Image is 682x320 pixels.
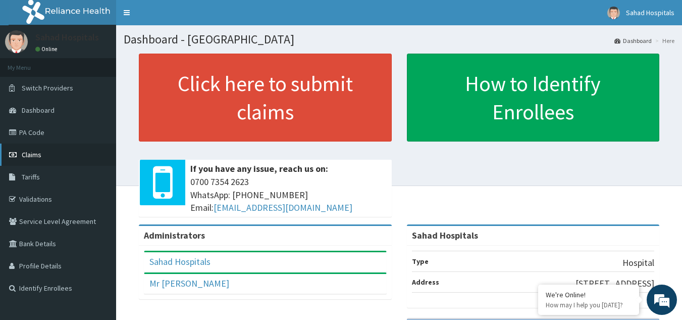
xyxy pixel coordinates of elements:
[412,230,478,241] strong: Sahad Hospitals
[614,36,652,45] a: Dashboard
[607,7,620,19] img: User Image
[190,163,328,174] b: If you have any issue, reach us on:
[35,45,60,53] a: Online
[546,290,632,299] div: We're Online!
[5,30,28,53] img: User Image
[22,150,41,159] span: Claims
[575,277,654,290] p: [STREET_ADDRESS]
[214,202,352,213] a: [EMAIL_ADDRESS][DOMAIN_NAME]
[139,54,392,142] a: Click here to submit claims
[149,278,229,289] a: Mr [PERSON_NAME]
[144,230,205,241] b: Administrators
[412,257,429,266] b: Type
[546,301,632,309] p: How may I help you today?
[124,33,674,46] h1: Dashboard - [GEOGRAPHIC_DATA]
[149,256,211,267] a: Sahad Hospitals
[407,54,660,142] a: How to Identify Enrollees
[653,36,674,45] li: Here
[22,172,40,181] span: Tariffs
[22,83,73,93] span: Switch Providers
[190,175,387,214] span: 0700 7354 2623 WhatsApp: [PHONE_NUMBER] Email:
[626,8,674,17] span: Sahad Hospitals
[22,106,55,115] span: Dashboard
[35,33,99,42] p: Sahad Hospitals
[412,278,439,287] b: Address
[622,256,654,269] p: Hospital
